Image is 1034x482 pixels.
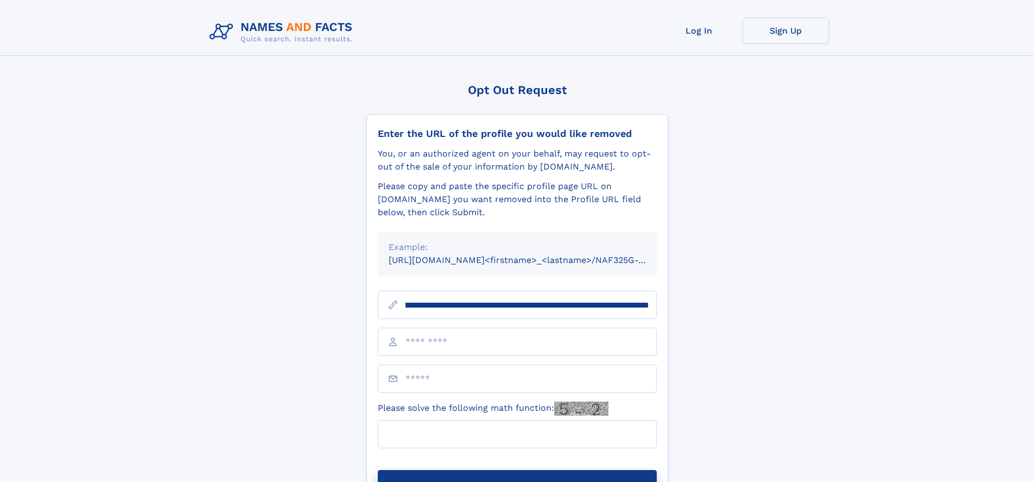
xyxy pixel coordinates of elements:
[378,180,657,219] div: Please copy and paste the specific profile page URL on [DOMAIN_NAME] you want removed into the Pr...
[656,17,743,44] a: Log In
[378,402,608,416] label: Please solve the following math function:
[366,83,668,97] div: Opt Out Request
[378,128,657,140] div: Enter the URL of the profile you would like removed
[378,147,657,173] div: You, or an authorized agent on your behalf, may request to opt-out of the sale of your informatio...
[389,255,677,265] small: [URL][DOMAIN_NAME]<firstname>_<lastname>/NAF325G-xxxxxxxx
[743,17,829,44] a: Sign Up
[389,241,646,254] div: Example:
[205,17,361,47] img: Logo Names and Facts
